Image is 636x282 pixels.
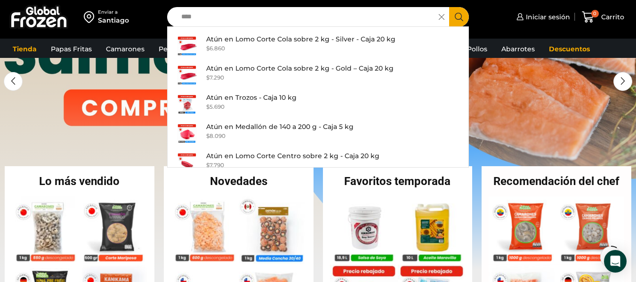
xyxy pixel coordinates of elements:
[497,40,539,58] a: Abarrotes
[46,40,97,58] a: Papas Fritas
[206,132,225,139] bdi: 8.090
[206,121,354,132] p: Atún en Medallón de 140 a 200 g - Caja 5 kg
[206,45,209,52] span: $
[613,72,632,91] div: Next slide
[168,90,468,119] a: Atún en Trozos - Caja 10 kg $5.690
[462,40,492,58] a: Pollos
[206,74,224,81] bdi: 7.290
[5,176,154,187] h2: Lo más vendido
[544,40,595,58] a: Descuentos
[604,250,627,273] div: Open Intercom Messenger
[206,161,209,169] span: $
[206,132,209,139] span: $
[8,40,41,58] a: Tienda
[323,176,473,187] h2: Favoritos temporada
[206,151,379,161] p: Atún en Lomo Corte Centro sobre 2 kg - Caja 20 kg
[98,9,129,16] div: Enviar a
[599,12,624,22] span: Carrito
[168,119,468,148] a: Atún en Medallón de 140 a 200 g - Caja 5 kg $8.090
[206,63,394,73] p: Atún en Lomo Corte Cola sobre 2 kg - Gold – Caja 20 kg
[154,40,232,58] a: Pescados y Mariscos
[168,32,468,61] a: Atún en Lomo Corte Cola sobre 2 kg - Silver - Caja 20 kg $6.860
[4,72,23,91] div: Previous slide
[206,103,209,110] span: $
[168,61,468,90] a: Atún en Lomo Corte Cola sobre 2 kg - Gold – Caja 20 kg $7.290
[580,6,627,28] a: 0 Carrito
[206,161,224,169] bdi: 7.790
[168,148,468,177] a: Atún en Lomo Corte Centro sobre 2 kg - Caja 20 kg $7.790
[523,12,570,22] span: Iniciar sesión
[449,7,469,27] button: Search button
[591,10,599,17] span: 0
[206,45,225,52] bdi: 6.860
[514,8,570,26] a: Iniciar sesión
[206,34,395,44] p: Atún en Lomo Corte Cola sobre 2 kg - Silver - Caja 20 kg
[101,40,149,58] a: Camarones
[164,176,314,187] h2: Novedades
[482,176,631,187] h2: Recomendación del chef
[84,9,98,25] img: address-field-icon.svg
[206,92,297,103] p: Atún en Trozos - Caja 10 kg
[206,74,209,81] span: $
[206,103,225,110] bdi: 5.690
[98,16,129,25] div: Santiago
